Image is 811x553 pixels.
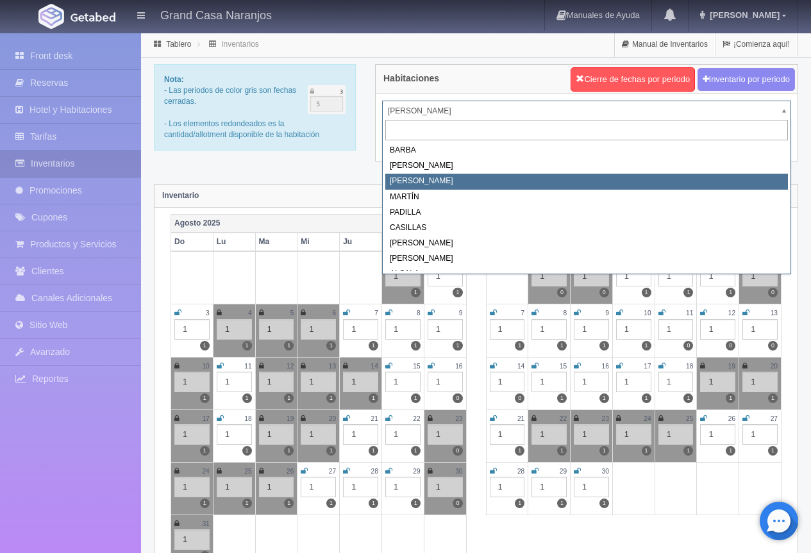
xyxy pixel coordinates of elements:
div: [PERSON_NAME] [385,251,788,267]
div: [PERSON_NAME] [385,158,788,174]
div: MARTÍN [385,190,788,205]
div: PADILLA [385,205,788,220]
div: BARBA [385,143,788,158]
div: CASILLAS [385,220,788,236]
div: [PERSON_NAME] [385,174,788,189]
div: [PERSON_NAME] [385,236,788,251]
div: ALCALA [385,267,788,282]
